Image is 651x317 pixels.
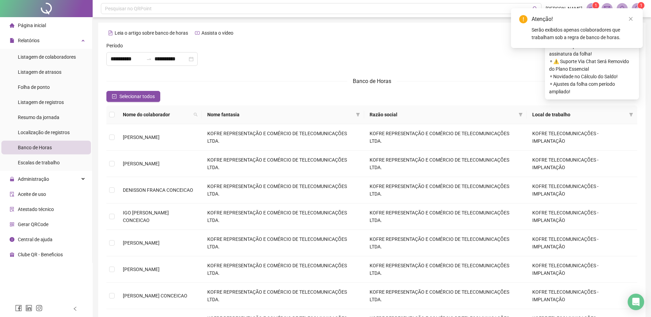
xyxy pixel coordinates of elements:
[115,30,188,36] span: Leia o artigo sobre banco de horas
[532,15,635,23] div: Atenção!
[527,230,637,256] td: KOFRE TELECOMUNICAÇÕES - IMPLANTAÇÃO
[527,151,637,177] td: KOFRE TELECOMUNICAÇÕES - IMPLANTAÇÃO
[354,109,361,120] span: filter
[18,130,70,135] span: Localização de registros
[106,91,160,102] button: Selecionar todos
[18,84,50,90] span: Folha de ponto
[353,78,391,84] span: Banco de Horas
[123,187,193,193] span: DENISSON FRANCA CONCEICAO
[638,2,644,9] sup: Atualize o seu contato no menu Meus Dados
[18,145,52,150] span: Banco de Horas
[627,15,635,23] a: Close
[549,80,635,95] span: ⚬ Ajustes da folha com período ampliado!
[356,113,360,117] span: filter
[73,306,78,311] span: left
[10,207,14,212] span: solution
[202,124,364,151] td: KOFRE REPRESENTAÇÃO E COMÉRCIO DE TELECOMUNICAÇÕES LTDA.
[202,151,364,177] td: KOFRE REPRESENTAÇÃO E COMÉRCIO DE TELECOMUNICAÇÕES LTDA.
[640,3,642,8] span: 1
[364,124,527,151] td: KOFRE REPRESENTAÇÃO E COMÉRCIO DE TELECOMUNICAÇÕES LTDA.
[604,5,610,12] span: mail
[10,222,14,227] span: qrcode
[202,230,364,256] td: KOFRE REPRESENTAÇÃO E COMÉRCIO DE TELECOMUNICAÇÕES LTDA.
[10,237,14,242] span: info-circle
[202,283,364,309] td: KOFRE REPRESENTAÇÃO E COMÉRCIO DE TELECOMUNICAÇÕES LTDA.
[619,5,625,12] span: bell
[202,177,364,203] td: KOFRE REPRESENTAÇÃO E COMÉRCIO DE TELECOMUNICAÇÕES LTDA.
[123,210,169,223] span: IGO [PERSON_NAME] CONCEICAO
[36,305,43,312] span: instagram
[10,38,14,43] span: file
[527,283,637,309] td: KOFRE TELECOMUNICAÇÕES - IMPLANTAÇÃO
[628,294,644,310] div: Open Intercom Messenger
[146,56,152,62] span: swap-right
[532,111,626,118] span: Local de trabalho
[632,3,642,14] img: 91630
[629,113,633,117] span: filter
[108,31,113,35] span: file-text
[192,109,199,120] span: search
[18,176,49,182] span: Administração
[628,16,633,21] span: close
[106,42,123,49] span: Período
[123,240,160,246] span: [PERSON_NAME]
[25,305,32,312] span: linkedin
[10,192,14,197] span: audit
[123,267,160,272] span: [PERSON_NAME]
[207,111,353,118] span: Nome fantasia
[18,54,76,60] span: Listagem de colaboradores
[123,134,160,140] span: [PERSON_NAME]
[18,160,60,165] span: Escalas de trabalho
[549,58,635,73] span: ⚬ ⚠️ Suporte Via Chat Será Removido do Plano Essencial
[10,177,14,181] span: lock
[527,203,637,230] td: KOFRE TELECOMUNICAÇÕES - IMPLANTAÇÃO
[201,30,233,36] span: Assista o vídeo
[364,151,527,177] td: KOFRE REPRESENTAÇÃO E COMÉRCIO DE TELECOMUNICAÇÕES LTDA.
[527,177,637,203] td: KOFRE TELECOMUNICAÇÕES - IMPLANTAÇÃO
[18,99,64,105] span: Listagem de registros
[519,15,527,23] span: exclamation-circle
[18,222,48,227] span: Gerar QRCode
[202,256,364,283] td: KOFRE REPRESENTAÇÃO E COMÉRCIO DE TELECOMUNICAÇÕES LTDA.
[527,256,637,283] td: KOFRE TELECOMUNICAÇÕES - IMPLANTAÇÃO
[592,2,599,9] sup: 1
[370,111,516,118] span: Razão social
[364,203,527,230] td: KOFRE REPRESENTAÇÃO E COMÉRCIO DE TELECOMUNICAÇÕES LTDA.
[18,207,54,212] span: Atestado técnico
[194,113,198,117] span: search
[146,56,152,62] span: to
[549,73,635,80] span: ⚬ Novidade no Cálculo do Saldo!
[123,293,187,298] span: [PERSON_NAME] CONCEICAO
[527,124,637,151] td: KOFRE TELECOMUNICAÇÕES - IMPLANTAÇÃO
[195,31,200,35] span: youtube
[18,237,53,242] span: Central de ajuda
[112,94,117,99] span: check-square
[532,26,635,41] div: Serão exibidos apenas colaboradores que trabalham sob a regra de banco de horas.
[18,252,63,257] span: Clube QR - Beneficios
[119,93,155,100] span: Selecionar todos
[364,177,527,203] td: KOFRE REPRESENTAÇÃO E COMÉRCIO DE TELECOMUNICAÇÕES LTDA.
[123,111,191,118] span: Nome do colaborador
[10,23,14,28] span: home
[533,6,538,11] span: search
[18,115,59,120] span: Resumo da jornada
[589,5,595,12] span: notification
[123,161,160,166] span: [PERSON_NAME]
[364,283,527,309] td: KOFRE REPRESENTAÇÃO E COMÉRCIO DE TELECOMUNICAÇÕES LTDA.
[546,5,582,12] span: [PERSON_NAME]
[519,113,523,117] span: filter
[18,69,61,75] span: Listagem de atrasos
[18,38,39,43] span: Relatórios
[18,23,46,28] span: Página inicial
[628,109,635,120] span: filter
[10,252,14,257] span: gift
[202,203,364,230] td: KOFRE REPRESENTAÇÃO E COMÉRCIO DE TELECOMUNICAÇÕES LTDA.
[15,305,22,312] span: facebook
[18,191,46,197] span: Aceite de uso
[364,230,527,256] td: KOFRE REPRESENTAÇÃO E COMÉRCIO DE TELECOMUNICAÇÕES LTDA.
[595,3,597,8] span: 1
[364,256,527,283] td: KOFRE REPRESENTAÇÃO E COMÉRCIO DE TELECOMUNICAÇÕES LTDA.
[517,109,524,120] span: filter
